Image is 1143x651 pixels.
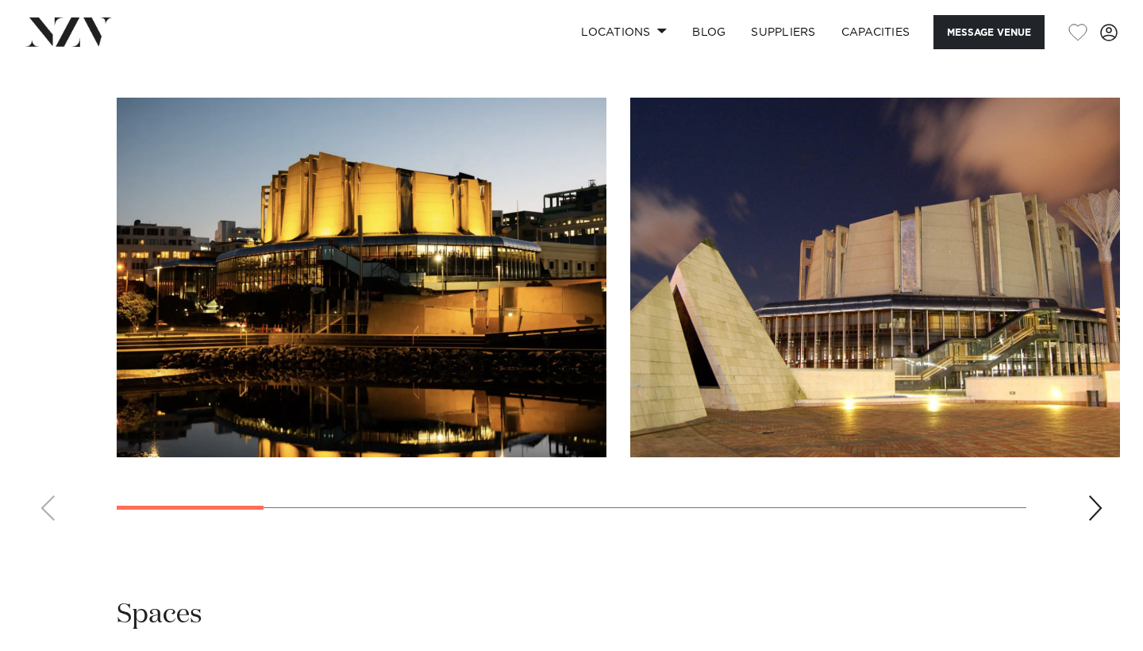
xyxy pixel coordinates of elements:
swiper-slide: 1 / 11 [117,98,606,457]
button: Message Venue [933,15,1045,49]
a: BLOG [679,15,738,49]
a: Capacities [829,15,923,49]
img: nzv-logo.png [25,17,112,46]
h2: Spaces [117,597,202,633]
a: SUPPLIERS [738,15,828,49]
a: Locations [568,15,679,49]
swiper-slide: 2 / 11 [630,98,1120,457]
